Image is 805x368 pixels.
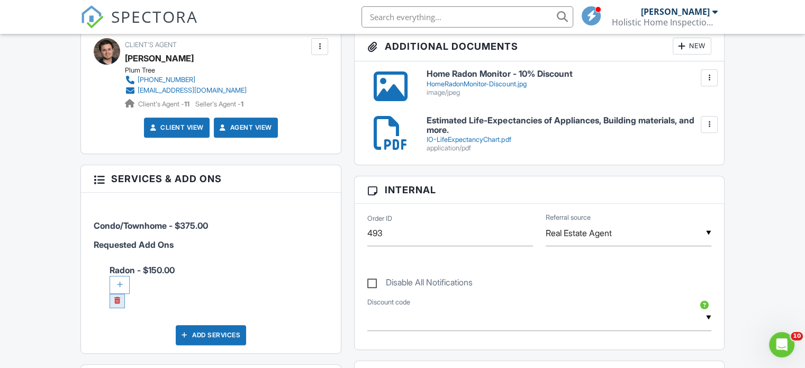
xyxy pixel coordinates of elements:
label: Disable All Notifications [367,277,473,291]
div: Plum Tree [125,66,255,75]
a: [EMAIL_ADDRESS][DOMAIN_NAME] [125,85,247,96]
span: Client's Agent - [138,100,191,108]
div: IO-LifeExpectancyChart.pdf [427,136,711,144]
strong: 11 [184,100,189,108]
h6: Requested Add Ons [94,240,328,250]
h3: Additional Documents [355,31,724,61]
div: [PHONE_NUMBER] [138,76,195,84]
a: Home Radon Monitor - 10% Discount HomeRadonMonitor-Discount.jpg image/jpeg [427,69,711,96]
label: Discount code [367,298,410,307]
h3: Services & Add ons [81,165,341,193]
h6: Estimated Life-Expectancies of Appliances, Building materials, and more. [427,116,711,134]
img: The Best Home Inspection Software - Spectora [80,5,104,29]
span: Radon - $150.00 [110,265,328,305]
span: SPECTORA [111,5,198,28]
span: 10 [791,332,803,340]
label: Referral source [546,213,591,222]
div: HomeRadonMonitor-Discount.jpg [427,80,711,88]
div: Holistic Home Inspections LLC [612,17,718,28]
li: Service: Condo/Townhome [94,201,328,240]
label: Order ID [367,214,392,223]
a: Client View [148,122,204,133]
div: [PERSON_NAME] [641,6,710,17]
input: Search everything... [361,6,573,28]
span: Seller's Agent - [195,100,243,108]
h3: Internal [355,176,724,204]
div: application/pdf [427,144,711,152]
a: Estimated Life-Expectancies of Appliances, Building materials, and more. IO-LifeExpectancyChart.p... [427,116,711,152]
div: image/jpeg [427,88,711,97]
a: [PHONE_NUMBER] [125,75,247,85]
div: [EMAIL_ADDRESS][DOMAIN_NAME] [138,86,247,95]
div: New [673,38,711,55]
strong: 1 [241,100,243,108]
span: Client's Agent [125,41,177,49]
a: Agent View [218,122,272,133]
div: Add Services [176,325,246,345]
a: [PERSON_NAME] [125,50,194,66]
span: Condo/Townhome - $375.00 [94,220,208,231]
a: SPECTORA [80,14,198,37]
h6: Home Radon Monitor - 10% Discount [427,69,711,79]
iframe: Intercom live chat [769,332,794,357]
